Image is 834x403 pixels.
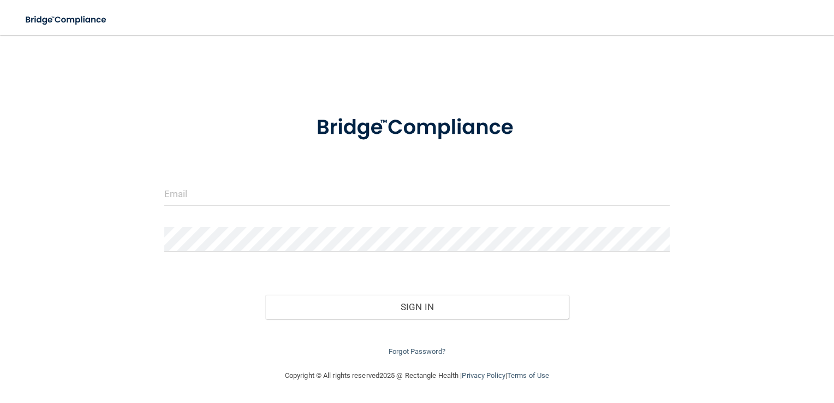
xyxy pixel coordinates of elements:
a: Forgot Password? [389,347,445,355]
button: Sign In [265,295,569,319]
div: Copyright © All rights reserved 2025 @ Rectangle Health | | [218,358,616,393]
img: bridge_compliance_login_screen.278c3ca4.svg [16,9,117,31]
input: Email [164,181,670,206]
img: bridge_compliance_login_screen.278c3ca4.svg [295,100,539,155]
a: Terms of Use [507,371,549,380]
a: Privacy Policy [462,371,505,380]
